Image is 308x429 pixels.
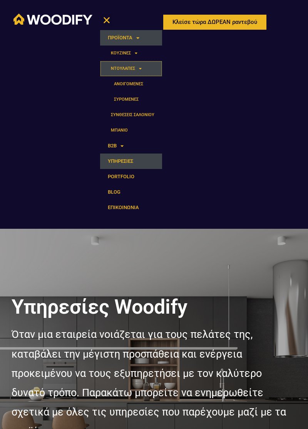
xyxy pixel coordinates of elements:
ul: ΠΡΟΪΟΝΤΑ [100,46,162,138]
a: ΣΥΝΘΕΣΕΙΣ ΣΑΛΟΝΙΟΥ [100,107,162,123]
a: ΜΠΑΝΙΟ [100,123,162,138]
a: Κλείσε τώρα ΔΩΡΕΑΝ ραντεβού [162,14,268,31]
a: PORTFOLIO [100,169,162,184]
a: ΚΟΥΖΙΝΕΣ [100,46,162,61]
h1: Υπηρεσίες Woodify [12,297,296,317]
a: ΣΥΡΟΜΕΝΕΣ [100,92,162,107]
div: Menu Toggle [100,14,113,26]
a: ΕΠΙΚΟΙΝΩΝΙΑ [100,200,162,215]
a: ΠΡΟΪΟΝΤΑ [100,30,162,46]
a: BLOG [100,184,162,200]
a: B2B [100,138,162,154]
ul: ΝΤΟΥΛΑΠΕΣ [100,76,162,107]
a: ΝΤΟΥΛΑΠΕΣ [100,61,162,76]
a: ΑΝΟΙΓΟΜΕΝΕΣ [100,76,162,92]
img: Woodify [13,14,92,25]
span: Κλείσε τώρα ΔΩΡΕΑΝ ραντεβού [172,19,257,25]
a: ΥΠΗΡΕΣΙΕΣ [100,154,162,169]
